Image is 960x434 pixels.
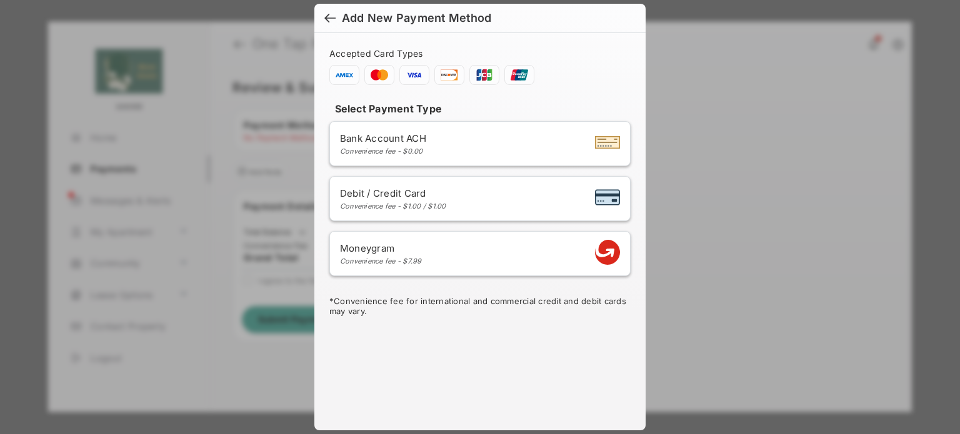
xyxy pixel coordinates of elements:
[340,132,426,144] span: Bank Account ACH
[329,48,428,59] span: Accepted Card Types
[329,102,631,115] h4: Select Payment Type
[329,296,631,318] div: * Convenience fee for international and commercial credit and debit cards may vary.
[340,187,446,199] span: Debit / Credit Card
[340,147,426,155] div: Convenience fee - $0.00
[340,202,446,210] div: Convenience fee - $1.00 / $1.00
[340,242,422,254] span: Moneygram
[342,11,491,25] div: Add New Payment Method
[340,257,422,265] div: Convenience fee - $7.99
